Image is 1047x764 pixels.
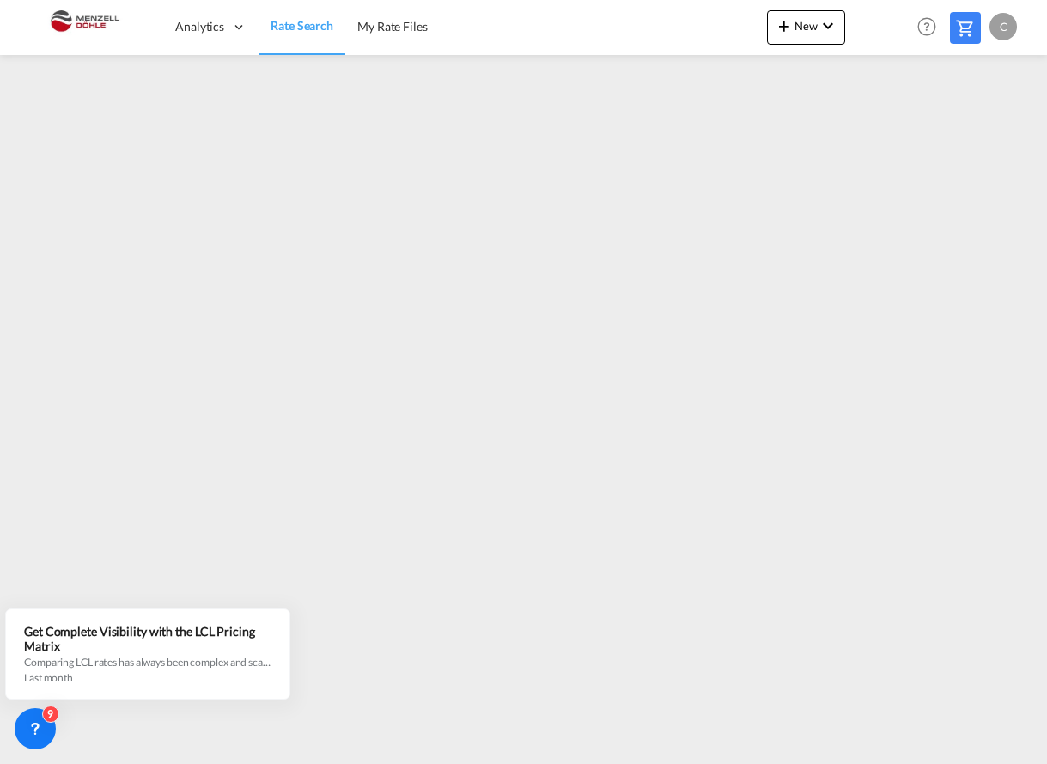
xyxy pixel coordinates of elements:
button: icon-plus 400-fgNewicon-chevron-down [767,10,845,45]
div: Help [912,12,950,43]
span: Help [912,12,941,41]
md-icon: icon-chevron-down [818,15,838,36]
span: My Rate Files [357,19,428,34]
span: Analytics [175,18,224,35]
md-icon: icon-plus 400-fg [774,15,794,36]
span: New [774,19,838,33]
span: Rate Search [271,18,333,33]
div: C [989,13,1017,40]
img: 5c2b1670644e11efba44c1e626d722bd.JPG [26,8,142,46]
